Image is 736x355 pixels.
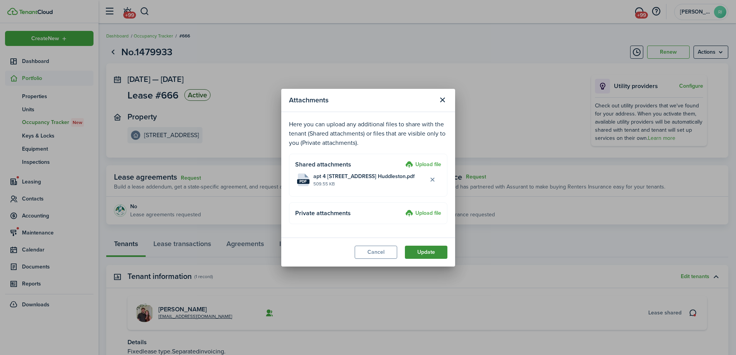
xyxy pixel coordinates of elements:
h4: Shared attachments [295,160,403,169]
h4: Private attachments [295,209,403,218]
file-icon: File [297,173,309,186]
button: Delete file [426,173,439,186]
button: Close modal [436,93,449,107]
file-extension: pdf [297,179,309,184]
p: Here you can upload any additional files to share with the tenant (Shared attachments) or files t... [289,120,447,148]
span: apt 4 [STREET_ADDRESS] Huddleston.pdf [313,172,415,180]
button: Cancel [355,246,397,259]
file-size: 509.55 KB [313,180,426,187]
modal-title: Attachments [289,93,434,108]
button: Update [405,246,447,259]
